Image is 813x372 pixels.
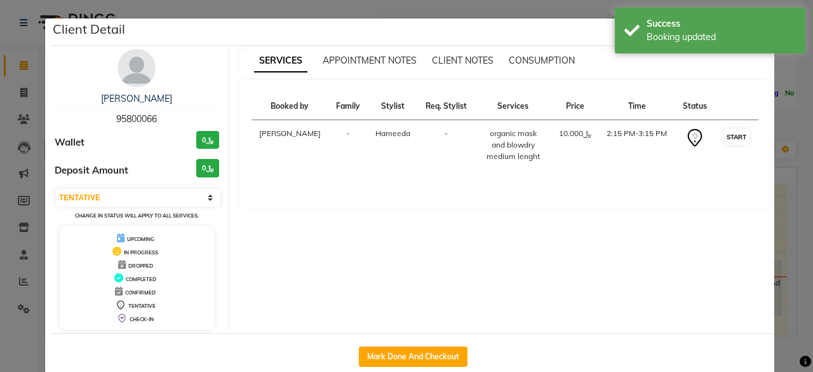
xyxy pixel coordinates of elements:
span: TENTATIVE [128,303,156,309]
th: Stylist [368,93,418,120]
div: Success [647,17,796,31]
span: CLIENT NOTES [432,55,494,66]
td: 2:15 PM-3:15 PM [599,120,675,170]
img: avatar [118,49,156,87]
h5: Client Detail [53,20,125,39]
a: [PERSON_NAME] [101,93,172,104]
span: Wallet [55,135,84,150]
button: START [723,129,749,145]
span: CONSUMPTION [509,55,575,66]
span: SERVICES [254,50,307,72]
span: APPOINTMENT NOTES [323,55,417,66]
div: Booking updated [647,31,796,44]
span: Deposit Amount [55,163,128,178]
th: Price [551,93,599,120]
span: CONFIRMED [125,289,156,296]
th: Family [328,93,368,120]
div: ﷼10.000 [559,128,591,139]
h3: ﷼0 [196,159,219,177]
th: Services [475,93,551,120]
span: COMPLETED [126,276,156,282]
span: UPCOMING [127,236,154,242]
th: Booked by [252,93,328,120]
td: - [328,120,368,170]
span: IN PROGRESS [124,249,158,256]
span: 95800066 [116,113,157,125]
th: Status [675,93,715,120]
span: CHECK-IN [130,316,154,322]
button: Mark Done And Checkout [359,347,467,367]
td: [PERSON_NAME] [252,120,328,170]
span: DROPPED [128,263,153,269]
th: Time [599,93,675,120]
span: Hameeda [375,128,410,138]
td: - [418,120,474,170]
th: Req. Stylist [418,93,474,120]
div: organic mask and blowdry medium lenght [483,128,544,162]
small: Change in status will apply to all services. [75,212,199,219]
h3: ﷼0 [196,131,219,149]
